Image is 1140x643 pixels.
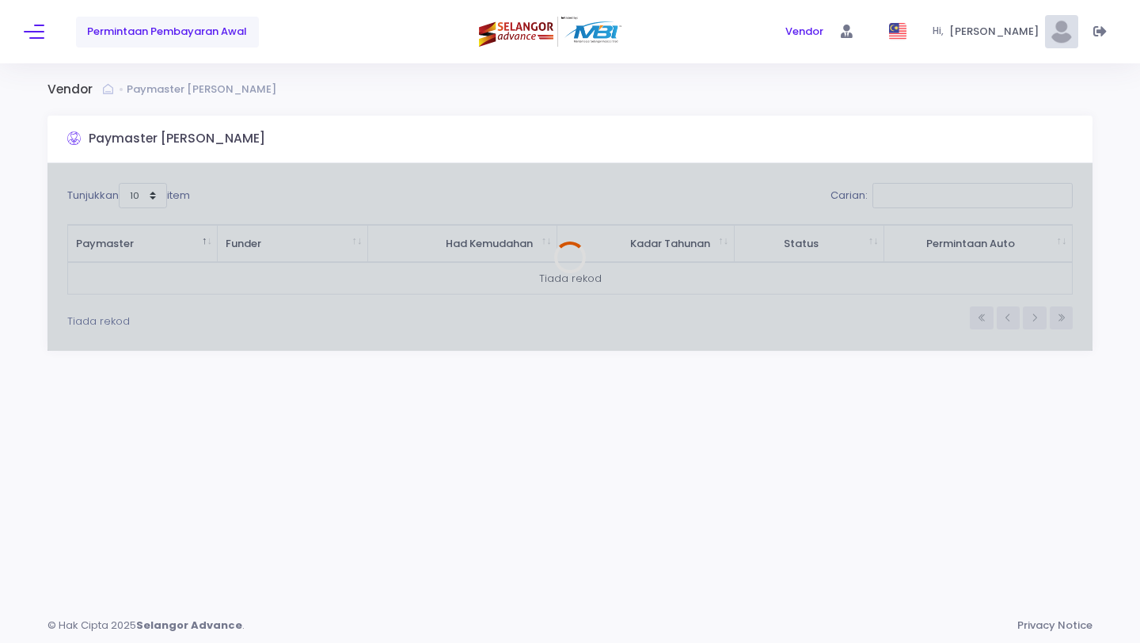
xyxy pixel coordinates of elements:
[89,131,265,146] h3: Paymaster [PERSON_NAME]
[1045,15,1078,48] img: Pic
[47,618,257,633] div: © Hak Cipta 2025 .
[87,24,247,40] span: Permintaan Pembayaran Awal
[949,24,1044,40] span: [PERSON_NAME]
[785,24,823,40] span: Vendor
[127,82,280,97] a: Paymaster [PERSON_NAME]
[1017,618,1092,633] a: Privacy Notice
[933,25,949,39] span: Hi,
[76,17,259,48] a: Permintaan Pembayaran Awal
[47,82,103,97] h3: Vendor
[479,17,625,47] img: Logo
[136,618,242,633] strong: Selangor Advance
